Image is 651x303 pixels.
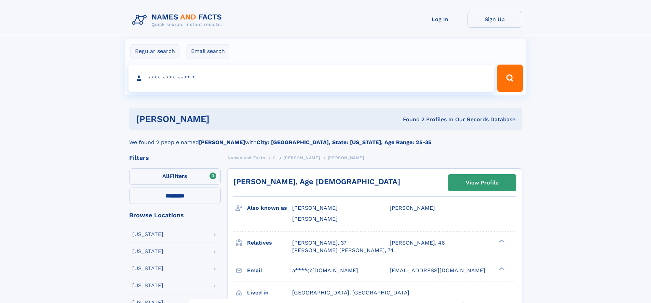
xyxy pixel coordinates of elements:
a: Sign Up [467,11,522,28]
span: All [162,173,169,179]
h3: Also known as [247,202,292,214]
a: C [273,153,276,162]
h3: Lived in [247,287,292,299]
b: [PERSON_NAME] [199,139,245,146]
div: ❯ [497,266,505,271]
a: View Profile [448,175,516,191]
div: View Profile [466,175,499,191]
span: C [273,155,276,160]
a: [PERSON_NAME], Age [DEMOGRAPHIC_DATA] [233,177,400,186]
div: Filters [129,155,221,161]
h3: Email [247,265,292,276]
label: Regular search [131,44,179,58]
span: [PERSON_NAME] [390,205,435,211]
a: [PERSON_NAME] [PERSON_NAME], 74 [292,247,394,254]
a: [PERSON_NAME] [283,153,320,162]
a: [PERSON_NAME], 46 [390,239,445,247]
div: [US_STATE] [132,232,163,237]
h1: [PERSON_NAME] [136,115,306,123]
div: [US_STATE] [132,283,163,288]
a: Names and Facts [228,153,265,162]
button: Search Button [497,65,523,92]
label: Filters [129,168,221,185]
div: Found 2 Profiles In Our Records Database [306,116,515,123]
b: City: [GEOGRAPHIC_DATA], State: [US_STATE], Age Range: 25-35 [257,139,431,146]
div: [US_STATE] [132,249,163,254]
div: We found 2 people named with . [129,130,522,147]
div: [US_STATE] [132,266,163,271]
h3: Relatives [247,237,292,249]
label: Email search [187,44,229,58]
a: [PERSON_NAME], 37 [292,239,347,247]
div: Browse Locations [129,212,221,218]
div: ❯ [497,239,505,243]
span: [PERSON_NAME] [292,216,338,222]
a: Log In [413,11,467,28]
span: [PERSON_NAME] [292,205,338,211]
span: [EMAIL_ADDRESS][DOMAIN_NAME] [390,267,485,274]
span: [PERSON_NAME] [283,155,320,160]
span: [PERSON_NAME] [328,155,364,160]
span: [GEOGRAPHIC_DATA], [GEOGRAPHIC_DATA] [292,289,409,296]
img: Logo Names and Facts [129,11,228,29]
input: search input [128,65,494,92]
